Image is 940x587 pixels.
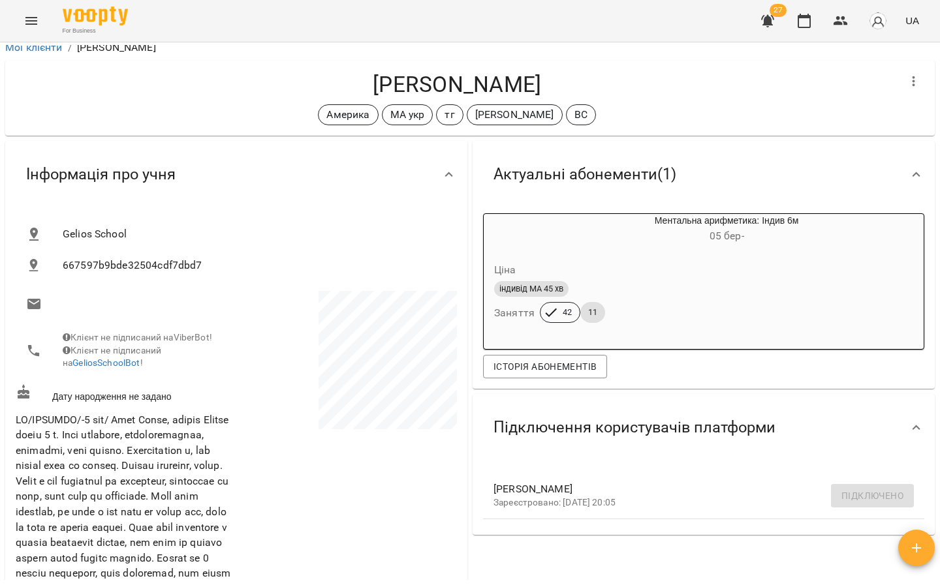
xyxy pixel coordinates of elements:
[580,307,605,318] span: 11
[869,12,887,30] img: avatar_s.png
[63,27,128,35] span: For Business
[484,214,907,339] button: Ментальна арифметика: Індив 6м05 бер- Цінаіндивід МА 45 хвЗаняття4211
[436,104,463,125] div: тг
[566,104,596,125] div: ВС
[494,261,516,279] h6: Ціна
[326,107,369,123] p: Америка
[473,394,935,461] div: Підключення користувачів платформи
[555,307,580,318] span: 42
[26,164,176,185] span: Інформація про учня
[63,226,446,242] span: Gelios School
[63,7,128,25] img: Voopty Logo
[493,164,676,185] span: Актуальні абонементи ( 1 )
[77,40,156,55] p: [PERSON_NAME]
[467,104,563,125] div: [PERSON_NAME]
[63,332,212,342] span: Клієнт не підписаний на ViberBot!
[5,141,467,208] div: Інформація про учня
[318,104,378,125] div: Америка
[710,230,744,242] span: 05 бер -
[494,283,569,295] span: індивід МА 45 хв
[900,8,924,33] button: UA
[63,345,161,369] span: Клієнт не підписаний на !
[473,141,935,208] div: Актуальні абонементи(1)
[475,107,554,123] p: [PERSON_NAME]
[494,304,535,322] h6: Заняття
[68,40,72,55] li: /
[770,4,787,17] span: 27
[13,382,236,406] div: Дату народження не задано
[484,214,546,245] div: Ментальна арифметика: Індив 6м
[16,71,898,98] h4: [PERSON_NAME]
[483,355,607,378] button: Історія абонементів
[390,107,425,123] p: МА укр
[493,359,597,374] span: Історія абонементів
[445,107,454,123] p: тг
[905,14,919,27] span: UA
[5,41,63,53] a: Мої клієнти
[546,214,907,245] div: Ментальна арифметика: Індив 6м
[72,357,140,368] a: GeliosSchoolBot
[493,481,893,497] span: [PERSON_NAME]
[382,104,433,125] div: МА укр
[574,107,587,123] p: ВС
[493,417,775,438] span: Підключення користувачів платформи
[493,496,893,509] p: Зареєстровано: [DATE] 20:05
[16,5,47,37] button: Menu
[5,40,935,55] nav: breadcrumb
[63,258,446,273] span: 667597b9bde32504cdf7dbd7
